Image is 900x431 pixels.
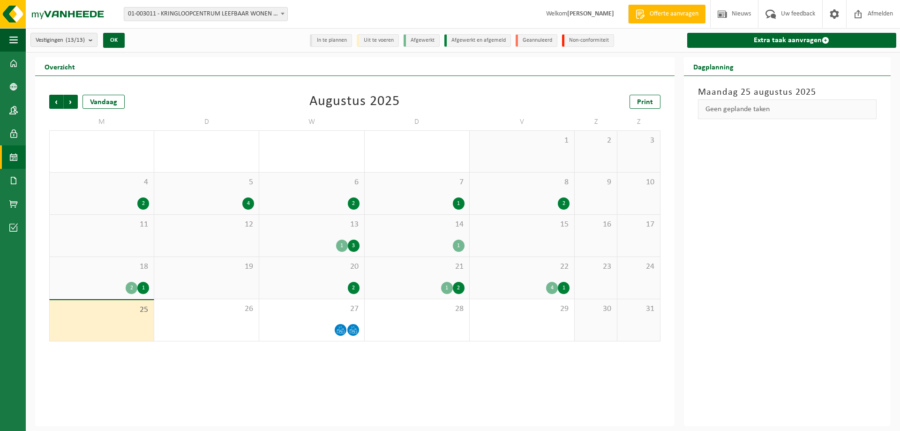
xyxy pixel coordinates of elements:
[369,219,465,230] span: 14
[159,304,254,314] span: 26
[154,113,259,130] td: D
[369,262,465,272] span: 21
[630,95,660,109] a: Print
[441,282,453,294] div: 1
[264,262,359,272] span: 20
[474,219,570,230] span: 15
[348,240,360,252] div: 3
[474,177,570,188] span: 8
[453,282,465,294] div: 2
[474,262,570,272] span: 22
[684,57,743,76] h2: Dagplanning
[617,113,660,130] td: Z
[698,99,877,119] div: Geen geplande taken
[82,95,125,109] div: Vandaag
[444,34,511,47] li: Afgewerkt en afgemeld
[369,177,465,188] span: 7
[259,113,364,130] td: W
[474,304,570,314] span: 29
[66,37,85,43] count: (13/13)
[622,219,655,230] span: 17
[470,113,575,130] td: V
[453,197,465,210] div: 1
[579,262,612,272] span: 23
[103,33,125,48] button: OK
[622,136,655,146] span: 3
[54,305,149,315] span: 25
[546,282,558,294] div: 4
[622,262,655,272] span: 24
[159,262,254,272] span: 19
[579,177,612,188] span: 9
[49,113,154,130] td: M
[264,219,359,230] span: 13
[264,304,359,314] span: 27
[369,304,465,314] span: 28
[622,177,655,188] span: 10
[124,7,288,21] span: 01-003011 - KRINGLOOPCENTRUM LEEFBAAR WONEN - RUDDERVOORDE
[579,136,612,146] span: 2
[310,34,352,47] li: In te plannen
[30,33,97,47] button: Vestigingen(13/13)
[579,219,612,230] span: 16
[336,240,348,252] div: 1
[516,34,557,47] li: Geannuleerd
[159,177,254,188] span: 5
[309,95,400,109] div: Augustus 2025
[687,33,896,48] a: Extra taak aanvragen
[404,34,440,47] li: Afgewerkt
[365,113,470,130] td: D
[36,33,85,47] span: Vestigingen
[137,197,149,210] div: 2
[64,95,78,109] span: Volgende
[159,219,254,230] span: 12
[558,282,570,294] div: 1
[348,282,360,294] div: 2
[622,304,655,314] span: 31
[242,197,254,210] div: 4
[264,177,359,188] span: 6
[474,136,570,146] span: 1
[698,85,877,99] h3: Maandag 25 augustus 2025
[562,34,614,47] li: Non-conformiteit
[126,282,137,294] div: 2
[567,10,614,17] strong: [PERSON_NAME]
[628,5,705,23] a: Offerte aanvragen
[357,34,399,47] li: Uit te voeren
[54,262,149,272] span: 18
[49,95,63,109] span: Vorige
[54,177,149,188] span: 4
[453,240,465,252] div: 1
[137,282,149,294] div: 1
[54,219,149,230] span: 11
[558,197,570,210] div: 2
[579,304,612,314] span: 30
[348,197,360,210] div: 2
[575,113,617,130] td: Z
[35,57,84,76] h2: Overzicht
[647,9,701,19] span: Offerte aanvragen
[124,8,287,21] span: 01-003011 - KRINGLOOPCENTRUM LEEFBAAR WONEN - RUDDERVOORDE
[637,98,653,106] span: Print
